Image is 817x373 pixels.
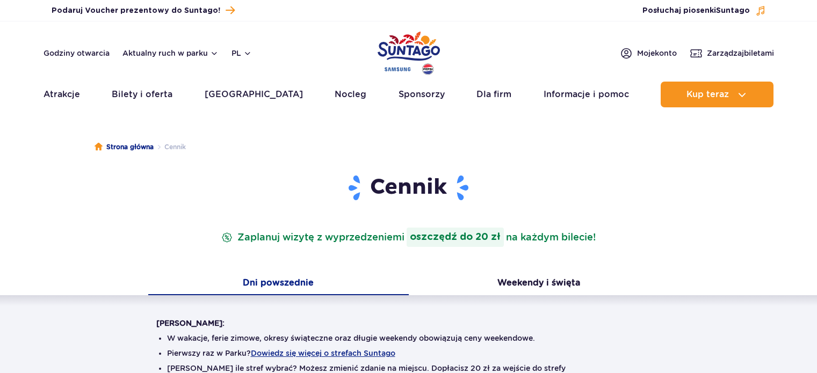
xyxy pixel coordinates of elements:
a: Nocleg [335,82,366,107]
button: pl [232,48,252,58]
strong: oszczędź do 20 zł [407,228,504,247]
button: Aktualny ruch w parku [122,49,219,57]
button: Kup teraz [661,82,773,107]
a: Informacje i pomoc [544,82,629,107]
p: Zaplanuj wizytę z wyprzedzeniem na każdym bilecie! [219,228,598,247]
a: Strona główna [95,142,154,152]
a: [GEOGRAPHIC_DATA] [205,82,303,107]
li: Pierwszy raz w Parku? [167,348,650,359]
span: Posłuchaj piosenki [642,5,750,16]
a: Podaruj Voucher prezentowy do Suntago! [52,3,235,18]
a: Atrakcje [44,82,80,107]
span: Zarządzaj biletami [707,48,774,58]
span: Suntago [716,7,750,14]
strong: [PERSON_NAME]: [156,319,225,327]
li: W wakacje, ferie zimowe, okresy świąteczne oraz długie weekendy obowiązują ceny weekendowe. [167,333,650,343]
a: Dla firm [476,82,511,107]
button: Dni powszednie [148,273,409,295]
a: Godziny otwarcia [44,48,110,58]
a: Park of Poland [378,27,440,76]
a: Zarządzajbiletami [690,47,774,60]
span: Podaruj Voucher prezentowy do Suntago! [52,5,220,16]
button: Posłuchaj piosenkiSuntago [642,5,766,16]
a: Mojekonto [620,47,677,60]
button: Dowiedz się więcej o strefach Suntago [251,349,395,357]
li: Cennik [154,142,186,152]
span: Kup teraz [686,90,729,99]
h1: Cennik [156,174,661,202]
button: Weekendy i święta [409,273,669,295]
a: Bilety i oferta [112,82,172,107]
span: Moje konto [637,48,677,58]
a: Sponsorzy [399,82,445,107]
